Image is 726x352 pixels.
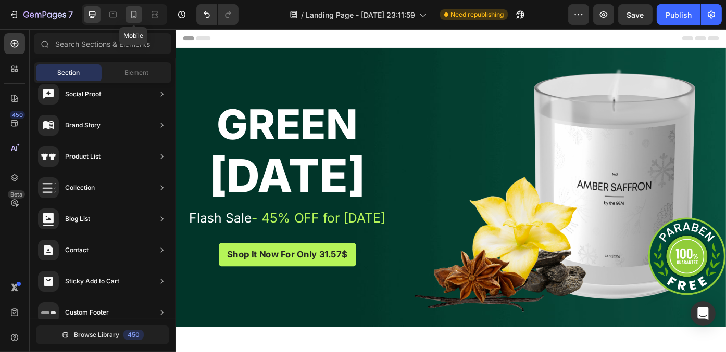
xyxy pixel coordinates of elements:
[657,4,700,25] button: Publish
[34,33,171,54] input: Search Sections & Elements
[196,4,239,25] div: Undo/Redo
[74,330,119,340] span: Browse Library
[65,89,102,99] div: Social Proof
[36,325,169,344] button: Browse Library450
[666,9,692,20] div: Publish
[68,8,73,21] p: 7
[301,9,304,20] span: /
[4,4,78,25] button: 7
[65,120,101,131] div: Brand Story
[65,307,109,318] div: Custom Footer
[65,182,95,193] div: Collection
[65,214,90,224] div: Blog List
[176,29,726,352] iframe: Design area
[691,301,716,326] div: Open Intercom Messenger
[618,4,653,25] button: Save
[627,10,644,19] span: Save
[8,190,25,199] div: Beta
[270,21,625,338] img: Alt Image
[65,276,119,286] div: Sticky Add to Cart
[306,9,415,20] span: Landing Page - [DATE] 23:11:59
[10,111,25,119] div: 450
[450,10,504,19] span: Need republishing
[123,330,144,340] div: 450
[58,68,80,77] span: Section
[124,68,148,77] span: Element
[65,245,89,255] div: Contact
[65,151,101,162] div: Product List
